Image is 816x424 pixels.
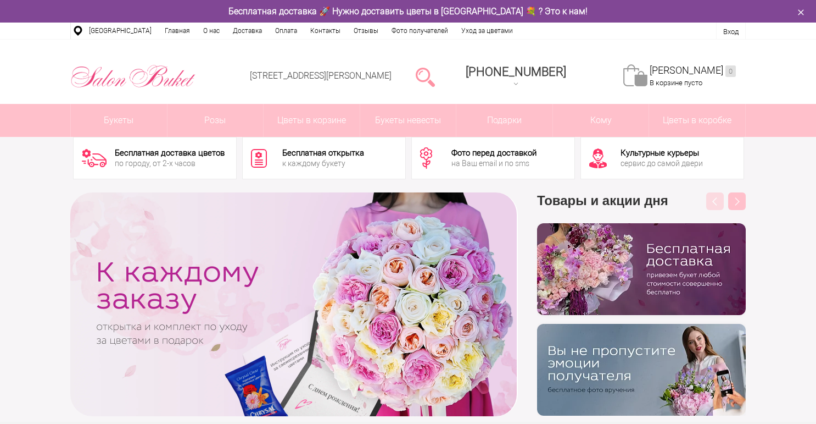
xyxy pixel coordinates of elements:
a: Вход [723,27,739,36]
a: [PHONE_NUMBER] [459,61,573,92]
h3: Товары и акции дня [537,192,746,223]
div: на Ваш email и по sms [451,159,536,167]
a: О нас [197,23,226,39]
span: Кому [553,104,649,137]
a: Цветы в корзине [264,104,360,137]
a: Оплата [269,23,304,39]
div: к каждому букету [282,159,364,167]
div: [PHONE_NUMBER] [466,65,566,79]
a: [STREET_ADDRESS][PERSON_NAME] [250,70,392,81]
div: Бесплатная доставка 🚀 Нужно доставить цветы в [GEOGRAPHIC_DATA] 💐 ? Это к нам! [62,5,754,17]
a: [PERSON_NAME] [650,64,736,77]
a: Розы [167,104,264,137]
a: Букеты невесты [360,104,456,137]
a: Фото получателей [385,23,455,39]
a: Отзывы [347,23,385,39]
div: Бесплатная доставка цветов [115,149,225,157]
div: сервис до самой двери [621,159,703,167]
div: Бесплатная открытка [282,149,364,157]
img: Цветы Нижний Новгород [70,62,196,91]
img: v9wy31nijnvkfycrkduev4dhgt9psb7e.png.webp [537,324,746,416]
div: по городу, от 2-х часов [115,159,225,167]
div: Фото перед доставкой [451,149,536,157]
button: Next [728,192,746,210]
a: Букеты [71,104,167,137]
a: Уход за цветами [455,23,519,39]
a: Цветы в коробке [649,104,745,137]
span: В корзине пусто [650,79,702,87]
a: Главная [158,23,197,39]
img: hpaj04joss48rwypv6hbykmvk1dj7zyr.png.webp [537,223,746,315]
a: [GEOGRAPHIC_DATA] [82,23,158,39]
ins: 0 [725,65,736,77]
a: Подарки [456,104,552,137]
a: Контакты [304,23,347,39]
div: Культурные курьеры [621,149,703,157]
a: Доставка [226,23,269,39]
